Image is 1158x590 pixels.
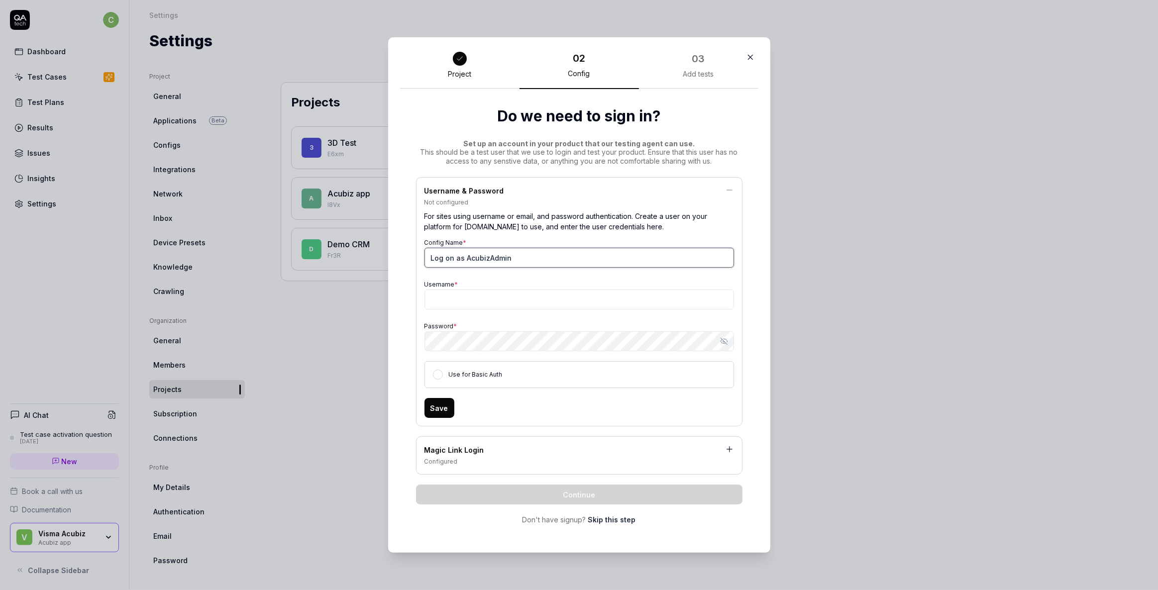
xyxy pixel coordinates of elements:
input: My Config [424,248,734,268]
div: 03 [692,51,705,66]
label: Password [424,322,457,330]
a: Skip this step [588,514,636,525]
div: Username & Password [424,186,734,198]
div: Magic Link Login [424,445,734,457]
div: 02 [573,51,585,66]
button: Close Modal [742,49,758,65]
span: Set up an account in your product that our testing agent can use. [463,139,695,148]
div: This should be a test user that we use to login and test your product. Ensure that this user has ... [416,139,742,166]
div: Configured [424,457,734,466]
div: Add tests [683,70,714,79]
label: Config Name [424,239,467,246]
span: Don't have signup? [523,514,586,525]
div: Project [448,70,471,79]
h2: Do we need to sign in? [416,105,742,127]
label: Use for Basic Auth [449,371,503,378]
div: Config [568,69,590,78]
div: For sites using username or email, and password authentication. Create a user on your platform fo... [424,207,734,236]
div: Not configured [424,198,734,207]
label: Username [424,281,458,288]
button: Save [424,398,454,418]
button: Continue [416,485,742,504]
span: Continue [563,490,595,500]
